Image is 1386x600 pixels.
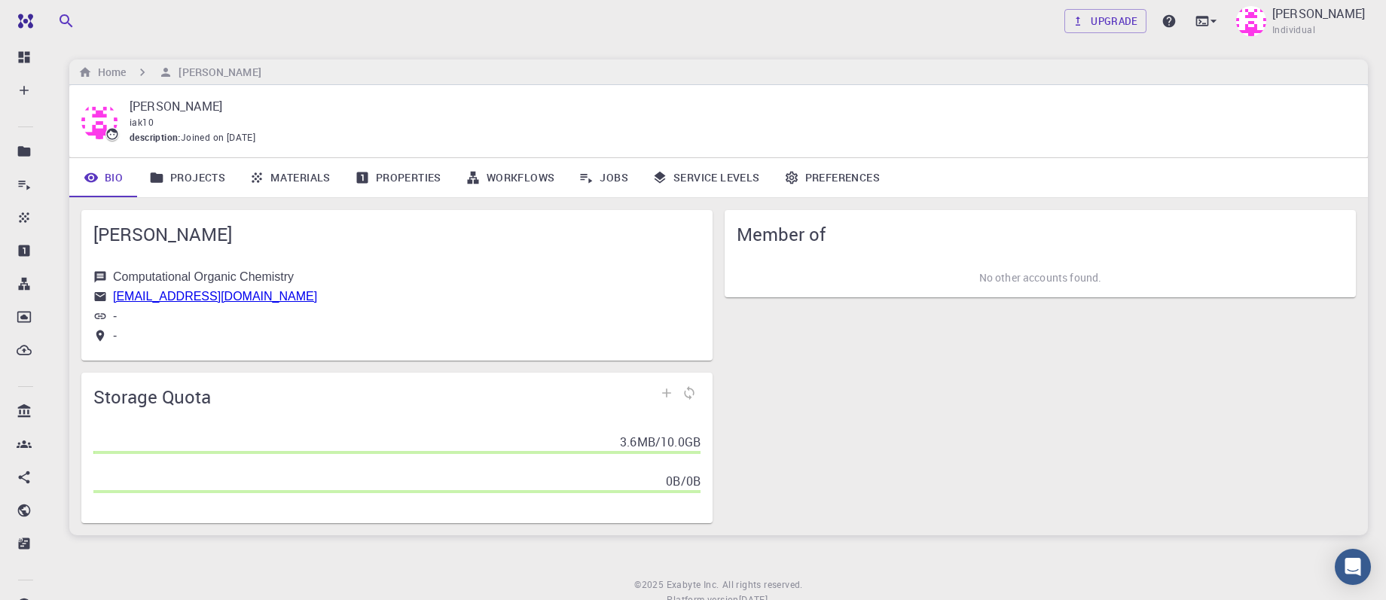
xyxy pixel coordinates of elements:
a: Preferences [772,158,892,197]
a: Workflows [453,158,567,197]
p: 0B / 0B [666,472,701,490]
a: Exabyte Inc. [667,577,719,592]
p: 3.6MB / 10.0GB [620,433,701,451]
span: Member of [737,222,1344,246]
span: iak10 [130,116,154,128]
a: [EMAIL_ADDRESS][DOMAIN_NAME] [113,290,317,303]
span: - [113,329,117,342]
span: Joined on [DATE] [181,130,255,145]
span: All rights reserved. [722,577,803,592]
img: logo [12,14,33,29]
span: Individual [1272,23,1315,38]
a: Service Levels [640,158,772,197]
span: © 2025 [634,577,666,592]
div: Open Intercom Messenger [1335,549,1371,585]
p: [PERSON_NAME] [1272,5,1365,23]
a: Properties [343,158,453,197]
a: Jobs [566,158,640,197]
h6: Home [92,64,126,81]
a: Bio [69,158,137,197]
span: [PERSON_NAME] [93,222,701,246]
a: Materials [237,158,343,197]
div: Computational Organic Chemistry [113,270,294,284]
nav: breadcrumb [75,64,264,81]
p: [PERSON_NAME] [130,97,1344,115]
a: Upgrade [1064,9,1146,33]
p: No other accounts found. [979,270,1102,285]
span: description : [130,130,181,145]
h6: [PERSON_NAME] [172,64,261,81]
span: Storage Quota [93,385,655,409]
a: - [113,309,117,322]
a: Projects [137,158,237,197]
img: Imran Ahmd Khan [1236,6,1266,36]
span: Exabyte Inc. [667,578,719,590]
